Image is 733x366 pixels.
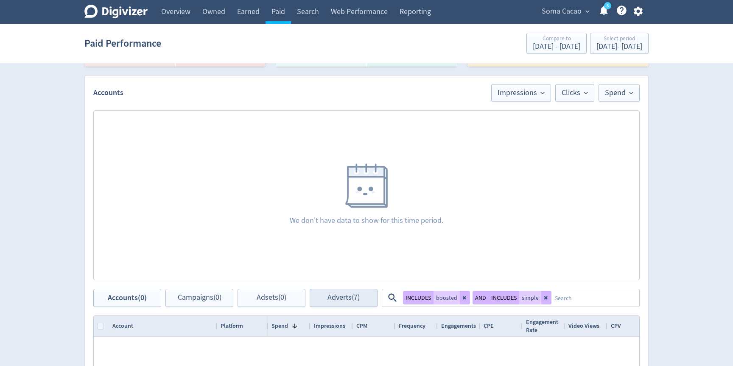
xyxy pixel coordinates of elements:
[562,89,588,97] span: Clicks
[584,8,591,15] span: expand_more
[257,294,286,302] span: Adsets (0)
[327,294,360,302] span: Adverts (7)
[607,3,609,9] text: 5
[489,291,519,304] button: INCLUDES
[436,295,457,301] span: boosted
[178,294,221,302] span: Campaigns (0)
[533,43,580,51] div: [DATE] - [DATE]
[112,322,133,330] div: Account
[539,5,592,18] button: Soma Cacao
[526,33,587,54] button: Compare to[DATE] - [DATE]
[484,322,494,330] div: CPE
[526,326,537,334] div: Rate
[611,322,621,330] div: CPV
[403,291,434,304] button: INCLUDES
[491,84,551,102] button: Impressions
[599,84,640,102] button: Spend
[441,322,476,330] div: Engagements
[522,295,539,301] span: simple
[271,322,288,330] div: Spend
[596,43,642,51] div: [DATE] - [DATE]
[399,322,425,330] div: Frequency
[533,36,580,43] div: Compare to
[93,289,161,307] button: Accounts(0)
[596,36,642,43] div: Select period
[108,294,147,302] span: Accounts (0)
[526,318,558,326] div: Engagement
[310,289,378,307] button: Adverts(7)
[555,84,594,102] button: Clicks
[93,87,487,98] h2: Accounts
[605,89,633,97] span: Spend
[356,322,367,330] div: CPM
[238,289,305,307] button: Adsets(0)
[568,322,599,330] div: Video Views
[290,215,443,226] p: We don't have data to show for this time period.
[604,2,611,9] a: 5
[498,89,545,97] span: Impressions
[314,322,345,330] div: Impressions
[542,5,582,18] span: Soma Cacao
[473,291,489,304] button: AND
[84,30,161,57] h1: Paid Performance
[590,33,649,54] button: Select period[DATE]- [DATE]
[165,289,233,307] button: Campaigns(0)
[221,322,243,330] div: Platform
